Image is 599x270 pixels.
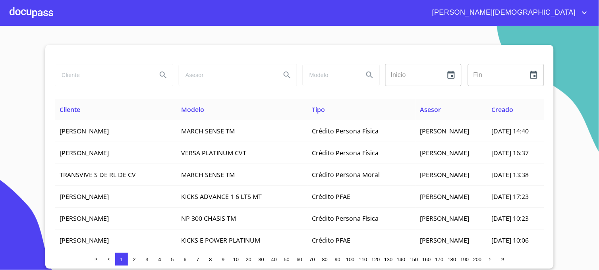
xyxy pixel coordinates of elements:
span: 8 [209,256,212,262]
span: 20 [246,256,251,262]
button: account of current user [426,6,589,19]
button: 160 [420,253,433,266]
span: [PERSON_NAME][DEMOGRAPHIC_DATA] [426,6,580,19]
span: 130 [384,256,392,262]
span: 190 [460,256,469,262]
button: Search [278,66,297,85]
span: 90 [335,256,340,262]
span: 1 [120,256,123,262]
button: 5 [166,253,179,266]
span: Modelo [181,105,204,114]
span: [PERSON_NAME] [60,192,109,201]
span: KICKS ADVANCE 1 6 LTS MT [181,192,262,201]
span: 180 [448,256,456,262]
button: 40 [268,253,280,266]
span: Crédito Persona Física [312,214,379,223]
span: 150 [410,256,418,262]
button: 140 [395,253,408,266]
button: 110 [357,253,369,266]
button: 10 [230,253,242,266]
span: 6 [184,256,186,262]
button: 90 [331,253,344,266]
span: [DATE] 10:23 [492,214,529,223]
button: 70 [306,253,319,266]
button: 20 [242,253,255,266]
span: 100 [346,256,354,262]
span: 170 [435,256,443,262]
span: [PERSON_NAME] [420,192,470,201]
span: 7 [196,256,199,262]
button: 80 [319,253,331,266]
button: Search [360,66,379,85]
span: 2 [133,256,135,262]
span: [PERSON_NAME] [60,148,109,157]
span: Crédito PFAE [312,236,351,245]
button: 8 [204,253,217,266]
span: KICKS E POWER PLATINUM [181,236,260,245]
span: 10 [233,256,239,262]
button: 100 [344,253,357,266]
span: Cliente [60,105,80,114]
span: [DATE] 16:37 [492,148,529,157]
span: [PERSON_NAME] [60,214,109,223]
span: [PERSON_NAME] [60,127,109,135]
span: 9 [222,256,224,262]
button: 170 [433,253,446,266]
button: 7 [191,253,204,266]
span: 60 [297,256,302,262]
span: TRANSVIVE S DE RL DE CV [60,170,136,179]
span: 5 [171,256,174,262]
span: [PERSON_NAME] [420,148,470,157]
button: 1 [115,253,128,266]
span: MARCH SENSE TM [181,170,235,179]
span: MARCH SENSE TM [181,127,235,135]
span: VERSA PLATINUM CVT [181,148,246,157]
span: Crédito Persona Física [312,127,379,135]
span: 140 [397,256,405,262]
span: 50 [284,256,290,262]
button: 3 [141,253,153,266]
span: 200 [473,256,481,262]
span: Crédito PFAE [312,192,351,201]
span: [DATE] 14:40 [492,127,529,135]
button: 60 [293,253,306,266]
span: [PERSON_NAME] [60,236,109,245]
button: 120 [369,253,382,266]
button: 180 [446,253,458,266]
span: [DATE] 13:38 [492,170,529,179]
button: 6 [179,253,191,266]
span: 70 [309,256,315,262]
input: search [55,64,151,86]
span: 80 [322,256,328,262]
span: Tipo [312,105,325,114]
span: [PERSON_NAME] [420,170,470,179]
span: NP 300 CHASIS TM [181,214,236,223]
span: [PERSON_NAME] [420,236,470,245]
span: 120 [371,256,380,262]
span: 110 [359,256,367,262]
span: Crédito Persona Moral [312,170,380,179]
span: [DATE] 10:06 [492,236,529,245]
button: 150 [408,253,420,266]
button: Search [154,66,173,85]
span: [DATE] 17:23 [492,192,529,201]
button: 130 [382,253,395,266]
button: 2 [128,253,141,266]
button: 30 [255,253,268,266]
button: 200 [471,253,484,266]
span: [PERSON_NAME] [420,127,470,135]
button: 4 [153,253,166,266]
button: 50 [280,253,293,266]
span: 4 [158,256,161,262]
span: 160 [422,256,431,262]
span: [PERSON_NAME] [420,214,470,223]
span: 40 [271,256,277,262]
input: search [303,64,357,86]
span: Crédito Persona Física [312,148,379,157]
input: search [179,64,274,86]
span: 30 [259,256,264,262]
span: Asesor [420,105,441,114]
span: Creado [492,105,514,114]
button: 9 [217,253,230,266]
span: 3 [145,256,148,262]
